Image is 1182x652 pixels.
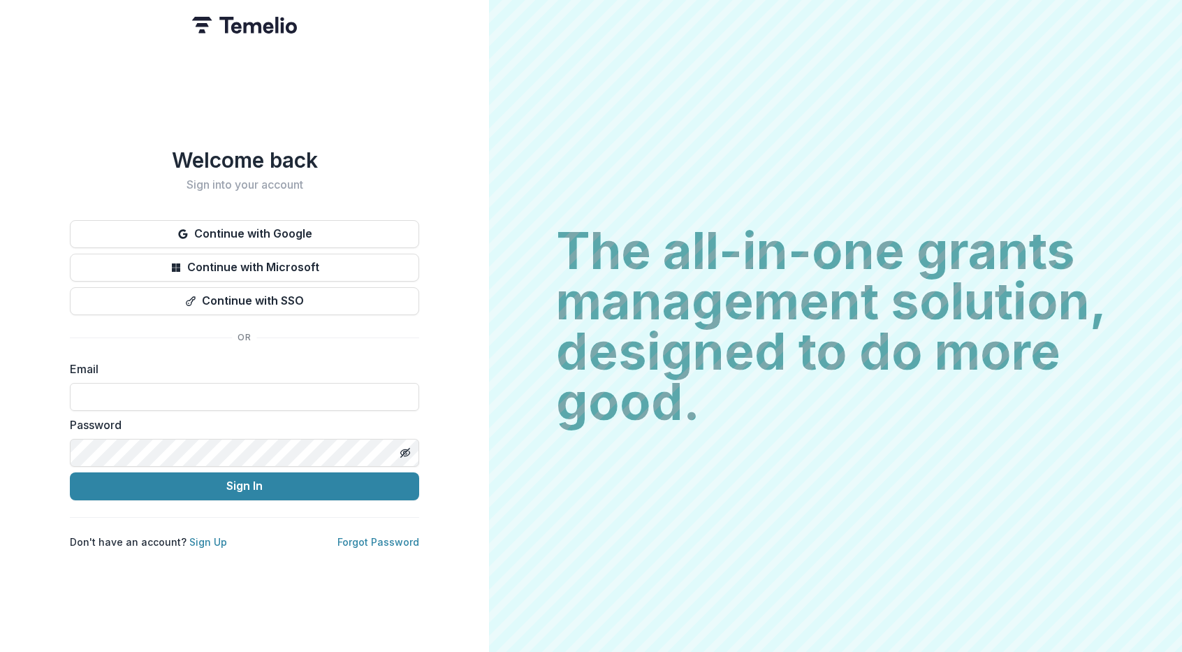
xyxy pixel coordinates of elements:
a: Forgot Password [337,536,419,548]
h2: Sign into your account [70,178,419,191]
button: Continue with SSO [70,287,419,315]
button: Sign In [70,472,419,500]
button: Continue with Microsoft [70,254,419,282]
button: Toggle password visibility [394,442,416,464]
label: Password [70,416,411,433]
p: Don't have an account? [70,535,227,549]
label: Email [70,361,411,377]
a: Sign Up [189,536,227,548]
h1: Welcome back [70,147,419,173]
button: Continue with Google [70,220,419,248]
img: Temelio [192,17,297,34]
